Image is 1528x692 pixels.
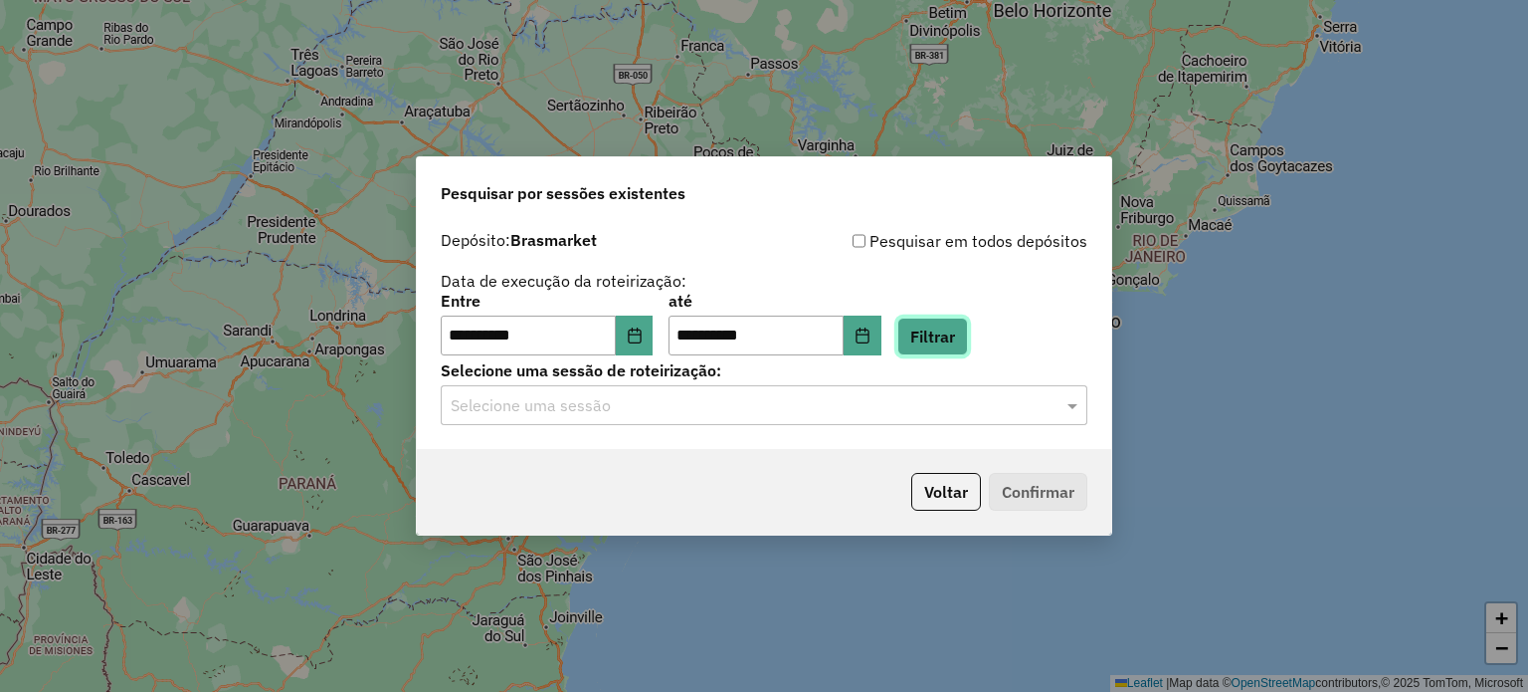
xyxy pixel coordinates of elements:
strong: Brasmarket [510,230,597,250]
label: Entre [441,289,653,313]
button: Voltar [911,473,981,511]
div: Pesquisar em todos depósitos [764,229,1087,253]
button: Choose Date [844,316,881,355]
label: até [668,289,880,313]
label: Selecione uma sessão de roteirização: [441,358,1087,382]
button: Choose Date [616,316,654,355]
label: Depósito: [441,228,597,252]
label: Data de execução da roteirização: [441,269,686,293]
span: Pesquisar por sessões existentes [441,181,685,205]
button: Filtrar [897,318,968,355]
